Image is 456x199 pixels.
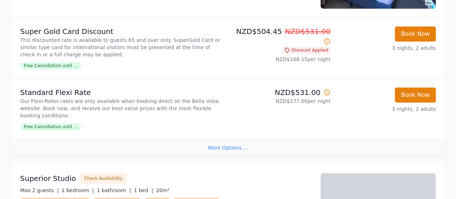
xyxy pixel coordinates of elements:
button: Book Now [395,87,436,103]
span: 1 bedroom | [62,187,94,193]
span: NZD$531.00 [285,27,331,36]
p: This discounted rate is available to guests 65 and over only. SuperGold Card or similar type card... [20,36,225,58]
span: 20m² [156,187,169,193]
p: NZD$177.00 per night [231,98,331,105]
p: 3 nights, 2 adults [336,105,436,113]
span: Free Cancellation until ... [20,62,81,69]
button: Book Now [395,26,436,42]
span: 1 bathroom | [97,187,131,193]
span: Discount Applied [282,47,331,54]
h3: Superior Studio [20,173,76,183]
span: 1 bed | [134,187,153,193]
p: NZD$504.45 [231,26,331,47]
p: Standard Flexi Rate [20,87,225,98]
p: Super Gold Card Discount [20,26,225,36]
button: Check Availability [80,173,127,184]
span: Free Cancellation until ... [20,123,81,130]
p: Our Flexi-Rates rates are only available when booking direct on the Bella Vista website. Book now... [20,98,225,119]
div: More Options ... [12,139,444,156]
p: 3 nights, 2 adults [336,44,436,52]
span: Max 2 guests | [20,187,59,193]
p: NZD$531.00 [231,87,331,98]
p: NZD$168.15 per night [231,56,331,63]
